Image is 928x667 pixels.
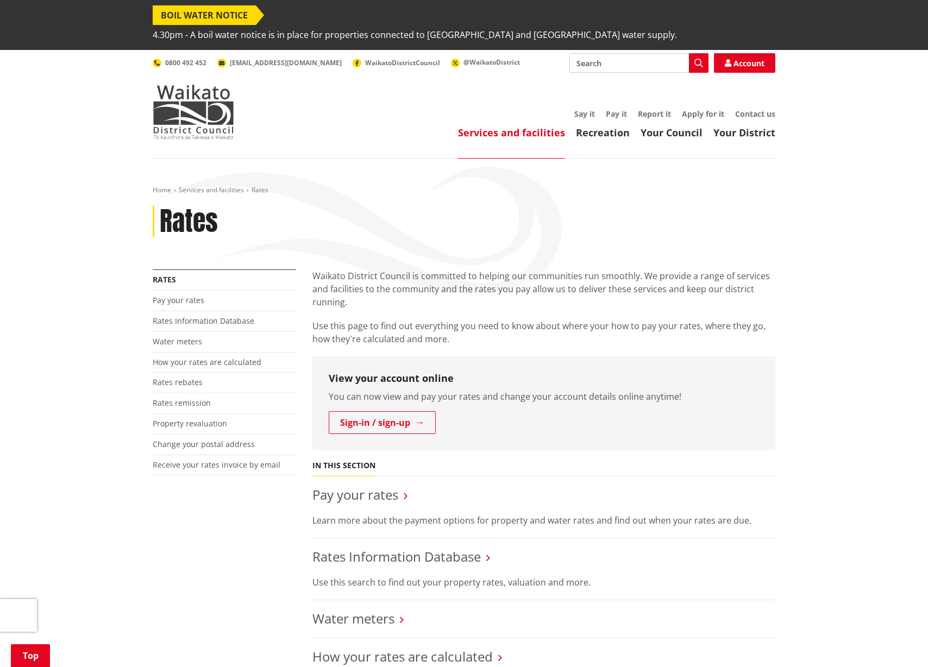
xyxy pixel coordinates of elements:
a: Recreation [576,126,630,139]
a: Your Council [641,126,703,139]
span: BOIL WATER NOTICE [153,5,256,25]
a: WaikatoDistrictCouncil [353,58,440,67]
p: Waikato District Council is committed to helping our communities run smoothly. We provide a range... [312,269,775,309]
a: Home [153,185,171,194]
span: Rates [252,185,268,194]
a: @WaikatoDistrict [451,58,520,67]
a: Rates Information Database [153,316,254,326]
nav: breadcrumb [153,186,775,195]
span: 4.30pm - A boil water notice is in place for properties connected to [GEOGRAPHIC_DATA] and [GEOGR... [153,25,677,45]
a: How your rates are calculated [312,647,493,665]
a: Pay your rates [153,295,204,305]
a: Apply for it [682,109,724,119]
a: Rates remission [153,398,211,408]
a: Rates [153,274,176,285]
p: Learn more about the payment options for property and water rates and find out when your rates ar... [312,514,775,527]
span: [EMAIL_ADDRESS][DOMAIN_NAME] [230,58,342,67]
a: Change your postal address [153,439,255,449]
span: @WaikatoDistrict [463,58,520,67]
a: Report it [638,109,671,119]
a: Services and facilities [179,185,244,194]
a: Your District [713,126,775,139]
a: Rates rebates [153,377,203,387]
p: Use this search to find out your property rates, valuation and more. [312,576,775,589]
h5: In this section [312,461,375,470]
a: Property revaluation [153,418,227,429]
a: Top [11,644,50,667]
p: You can now view and pay your rates and change your account details online anytime! [329,390,759,403]
a: Water meters [153,336,202,347]
a: Pay your rates [312,486,398,504]
a: Sign-in / sign-up [329,411,436,434]
h3: View your account online [329,373,759,385]
a: Services and facilities [458,126,565,139]
img: Waikato District Council - Te Kaunihera aa Takiwaa o Waikato [153,85,234,139]
a: Water meters [312,609,394,627]
a: 0800 492 452 [153,58,206,67]
a: Pay it [606,109,627,119]
p: Use this page to find out everything you need to know about where your how to pay your rates, whe... [312,319,775,345]
a: Say it [574,109,595,119]
span: 0800 492 452 [165,58,206,67]
span: WaikatoDistrictCouncil [365,58,440,67]
h1: Rates [160,206,218,237]
a: [EMAIL_ADDRESS][DOMAIN_NAME] [217,58,342,67]
a: Account [714,53,775,73]
a: Rates Information Database [312,548,481,565]
a: How your rates are calculated [153,357,261,367]
a: Receive your rates invoice by email [153,460,280,470]
a: Contact us [735,109,775,119]
input: Search input [569,53,708,73]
